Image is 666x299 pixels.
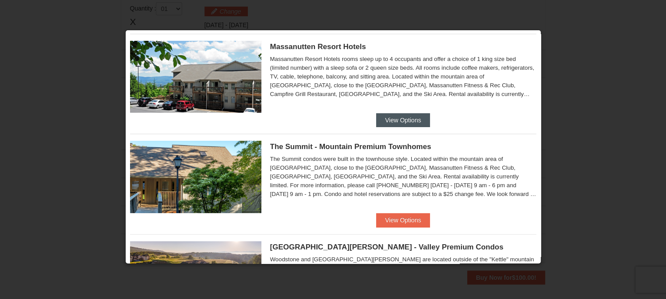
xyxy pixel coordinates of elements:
span: The Summit - Mountain Premium Townhomes [270,142,431,151]
img: 19219026-1-e3b4ac8e.jpg [130,41,261,113]
span: [GEOGRAPHIC_DATA][PERSON_NAME] - Valley Premium Condos [270,243,504,251]
div: Woodstone and [GEOGRAPHIC_DATA][PERSON_NAME] are located outside of the "Kettle" mountain area an... [270,255,536,299]
button: View Options [376,113,430,127]
div: Massanutten Resort Hotels rooms sleep up to 4 occupants and offer a choice of 1 king size bed (li... [270,55,536,99]
span: Massanutten Resort Hotels [270,43,366,51]
div: The Summit condos were built in the townhouse style. Located within the mountain area of [GEOGRAP... [270,155,536,199]
img: 19219034-1-0eee7e00.jpg [130,141,261,213]
button: View Options [376,213,430,227]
